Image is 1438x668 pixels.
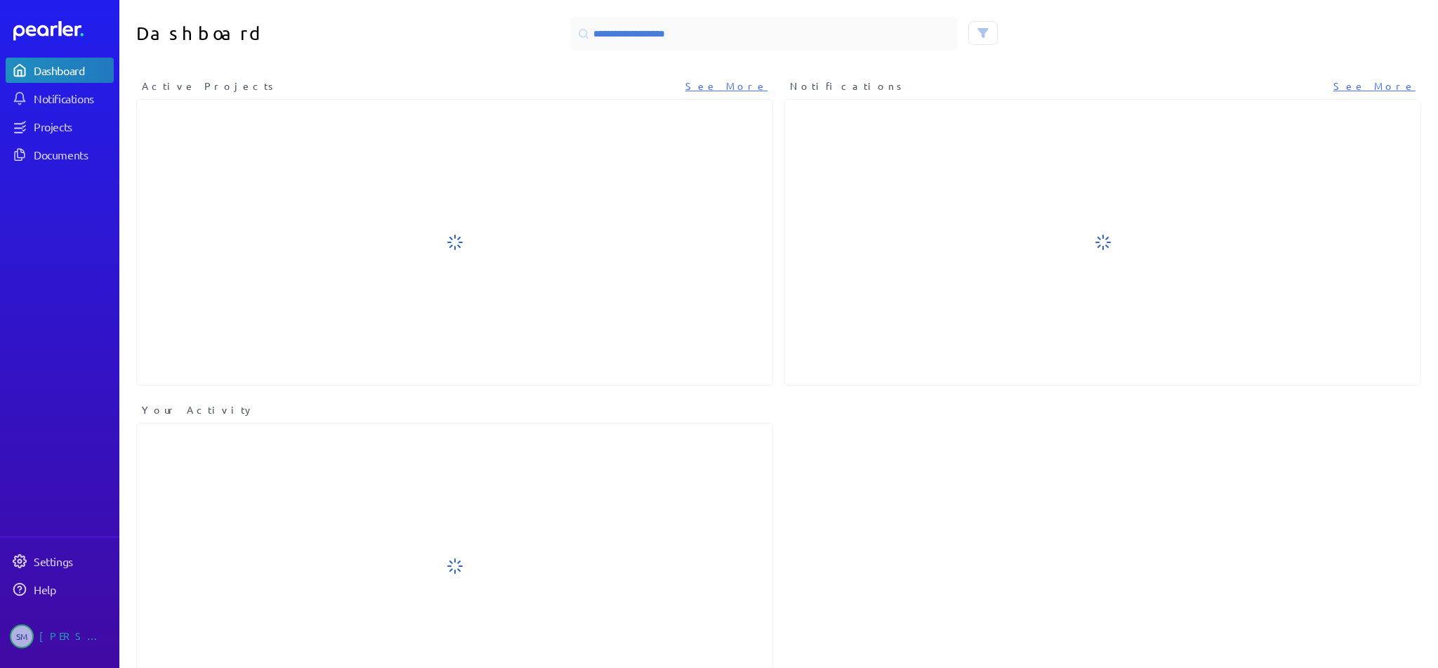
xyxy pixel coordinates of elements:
div: Documents [34,148,112,162]
a: Projects [6,114,114,139]
div: Notifications [34,91,112,105]
a: Notifications [6,86,114,111]
div: Help [34,582,112,596]
div: Dashboard [34,63,112,77]
span: Your Activity [142,402,255,417]
div: Settings [34,554,112,568]
div: [PERSON_NAME] [39,624,110,648]
h1: Dashboard [136,17,449,51]
span: Stuart Meyers [10,624,34,648]
a: Settings [6,549,114,574]
span: Notifications [790,79,906,93]
div: Projects [34,119,112,133]
span: Active Projects [142,79,278,93]
a: SM[PERSON_NAME] [6,619,114,654]
a: See More [685,79,767,93]
a: See More [1333,79,1416,93]
a: Dashboard [6,58,114,83]
a: Documents [6,142,114,167]
a: Dashboard [13,21,114,41]
a: Help [6,577,114,602]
